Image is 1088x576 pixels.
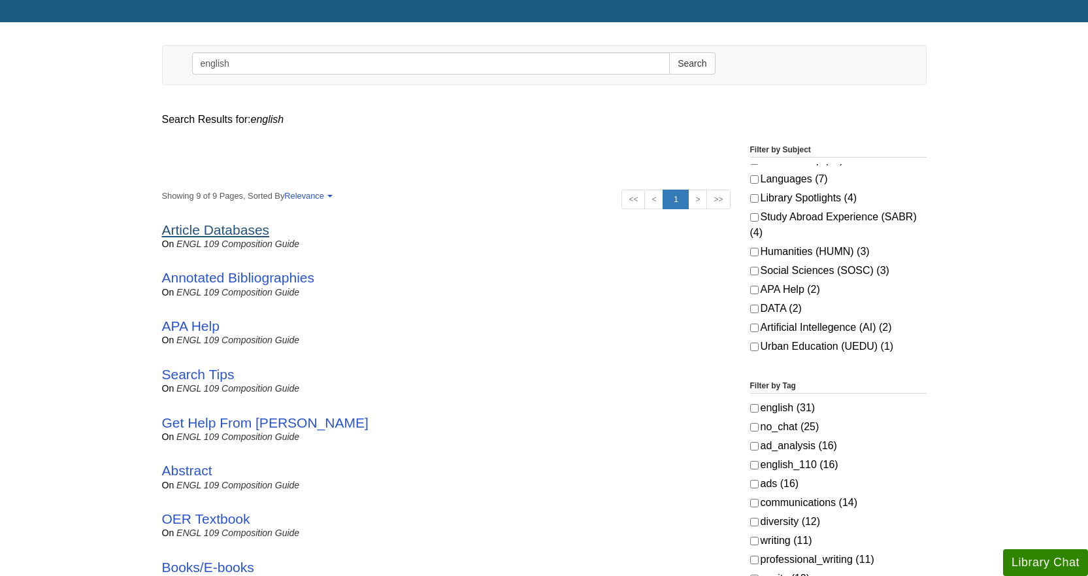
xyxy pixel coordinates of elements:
span: on [162,528,174,538]
label: diversity (12) [750,514,927,530]
a: Annotated Bibliographies [162,270,315,285]
button: Search [669,52,715,75]
input: ad_analysis (16) [750,442,759,450]
span: on [162,432,174,442]
label: writing (11) [750,533,927,549]
label: Humanities (HUMN) (3) [750,244,927,260]
strong: Showing 9 of 9 Pages, Sorted By [162,190,731,202]
input: english_110 (16) [750,461,759,469]
label: english (31) [750,400,927,416]
input: writing (11) [750,537,759,545]
input: Languages (7) [750,175,759,184]
div: Search Results for: [162,112,927,127]
a: Search Tips [162,367,235,382]
a: ENGL 109 Composition Guide [176,335,299,345]
a: APA Help [162,318,220,333]
input: ads (16) [750,480,759,488]
a: < [644,190,663,209]
input: english (31) [750,404,759,413]
input: Study Abroad Experience (SABR) (4) [750,213,759,222]
label: Urban Education (UEDU) (1) [750,339,927,354]
legend: Filter by Tag [750,380,927,394]
span: on [162,480,174,490]
label: ad_analysis (16) [750,438,927,454]
a: ENGL 109 Composition Guide [176,480,299,490]
input: professional_writing (11) [750,556,759,564]
a: ENGL 109 Composition Guide [176,287,299,297]
span: on [162,287,174,297]
label: professional_writing (11) [750,552,927,568]
input: communications (14) [750,499,759,507]
label: Artificial Intellegence (AI) (2) [750,320,927,335]
input: Artificial Intellegence (AI) (2) [750,324,759,332]
input: Social Sciences (SOSC) (3) [750,267,759,275]
input: no_chat (25) [750,423,759,432]
label: Social Sciences (SOSC) (3) [750,263,927,279]
label: APA Help (2) [750,282,927,297]
a: Books/E-books [162,560,254,575]
input: DATA (2) [750,305,759,313]
input: APA Help (2) [750,286,759,294]
input: Library Spotlights (4) [750,194,759,203]
button: Library Chat [1003,549,1088,576]
a: << [621,190,645,209]
ul: Search Pagination [621,190,730,209]
input: diversity (12) [750,518,759,526]
a: >> [706,190,730,209]
a: OER Textbook [162,511,250,526]
label: History (HIST) (1) [750,358,927,373]
a: 1 [663,190,689,209]
a: > [688,190,707,209]
a: Relevance [284,191,330,201]
input: Urban Education (UEDU) (1) [750,343,759,351]
a: Article Databases [162,222,270,237]
input: Enter Search Words [192,52,670,75]
span: on [162,239,174,249]
label: Languages (7) [750,171,927,187]
label: english_110 (16) [750,457,927,473]
a: Abstract [162,463,212,478]
span: on [162,335,174,345]
a: ENGL 109 Composition Guide [176,383,299,394]
a: ENGL 109 Composition Guide [176,239,299,249]
a: ENGL 109 Composition Guide [176,528,299,538]
label: communications (14) [750,495,927,511]
legend: Filter by Subject [750,144,927,158]
label: no_chat (25) [750,419,927,435]
a: Get Help From [PERSON_NAME] [162,415,369,430]
label: Study Abroad Experience (SABR) (4) [750,209,927,241]
input: Humanities (HUMN) (3) [750,248,759,256]
label: ads (16) [750,476,927,492]
label: DATA (2) [750,301,927,316]
a: ENGL 109 Composition Guide [176,432,299,442]
span: on [162,383,174,394]
label: Library Spotlights (4) [750,190,927,206]
em: english [251,114,284,125]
